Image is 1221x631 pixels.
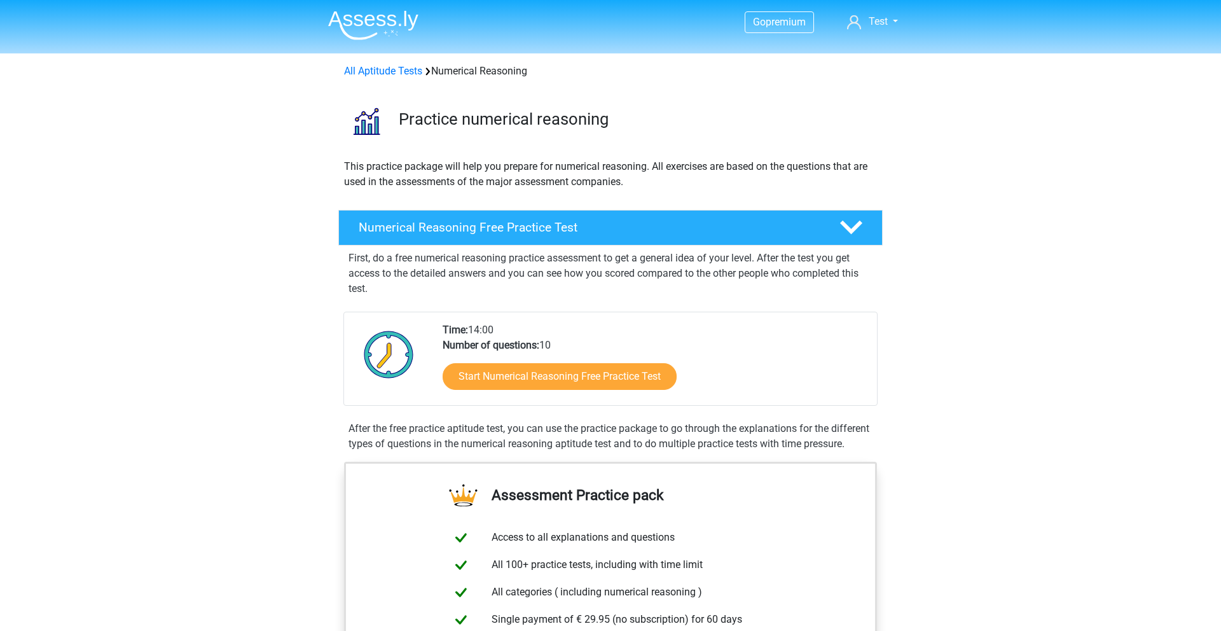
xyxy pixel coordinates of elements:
a: Gopremium [745,13,813,31]
a: Test [842,14,903,29]
h3: Practice numerical reasoning [399,109,873,129]
span: Go [753,16,766,28]
img: Clock [357,322,421,386]
p: First, do a free numerical reasoning practice assessment to get a general idea of your level. Aft... [348,251,873,296]
span: Test [869,15,888,27]
b: Number of questions: [443,339,539,351]
a: Numerical Reasoning Free Practice Test [333,210,888,246]
a: Start Numerical Reasoning Free Practice Test [443,363,677,390]
a: All Aptitude Tests [344,65,422,77]
span: premium [766,16,806,28]
div: 14:00 10 [433,322,876,405]
div: Numerical Reasoning [339,64,882,79]
img: Assessly [328,10,418,40]
h4: Numerical Reasoning Free Practice Test [359,220,819,235]
b: Time: [443,324,468,336]
img: numerical reasoning [339,94,393,148]
p: This practice package will help you prepare for numerical reasoning. All exercises are based on t... [344,159,877,190]
div: After the free practice aptitude test, you can use the practice package to go through the explana... [343,421,878,452]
